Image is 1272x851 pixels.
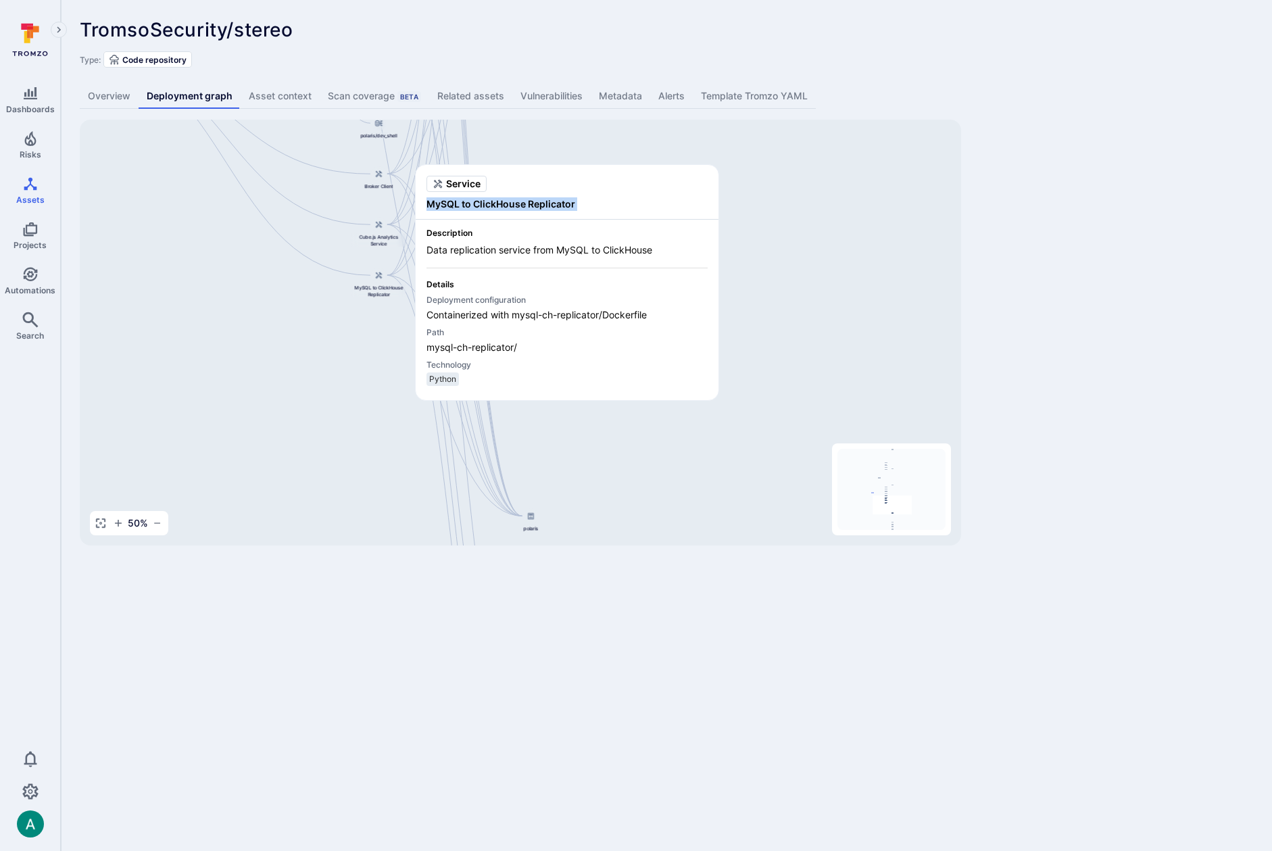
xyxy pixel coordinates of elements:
span: polaris/dev_shell [360,132,397,139]
p: Containerized with mysql-ch-replicator/Dockerfile [426,308,708,322]
a: Metadata [591,84,650,109]
p: mysql-ch-replicator/ [426,340,708,354]
span: Description [426,228,708,238]
a: Template Tromzo YAML [693,84,816,109]
i: Expand navigation menu [54,24,64,36]
span: Deployment configuration [426,295,708,305]
span: Data replication service from MySQL to ClickHouse [426,243,708,257]
a: Vulnerabilities [512,84,591,109]
div: Arjan Dehar [17,810,44,837]
span: Assets [16,195,45,205]
a: Alerts [650,84,693,109]
div: Scan coverage [328,89,421,103]
span: 50 % [128,516,148,530]
div: Beta [397,91,421,102]
span: Technology [426,360,708,370]
span: MySQL to ClickHouse Replicator [351,284,406,297]
div: Asset tabs [80,84,1253,109]
span: Cube.js Analytics Service [351,233,406,247]
span: Dashboards [6,104,55,114]
span: Automations [5,285,55,295]
button: Expand navigation menu [51,22,67,38]
span: Details [426,279,708,289]
span: Projects [14,240,47,250]
span: Search [16,331,44,341]
span: Type: [80,55,101,65]
a: Deployment graph [139,84,241,109]
span: Code repository [122,55,187,65]
span: Python [429,374,456,385]
a: Overview [80,84,139,109]
span: Broker Client [364,183,393,189]
a: Related assets [429,84,512,109]
img: ACg8ocLSa5mPYBaXNx3eFu_EmspyJX0laNWN7cXOFirfQ7srZveEpg=s96-c [17,810,44,837]
span: MySQL to ClickHouse Replicator [426,197,708,211]
span: Risks [20,149,41,160]
a: Asset context [241,84,320,109]
span: polaris [523,525,538,531]
span: Service [446,177,481,191]
span: TromsoSecurity/stereo [80,18,293,41]
span: Path [426,327,708,337]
